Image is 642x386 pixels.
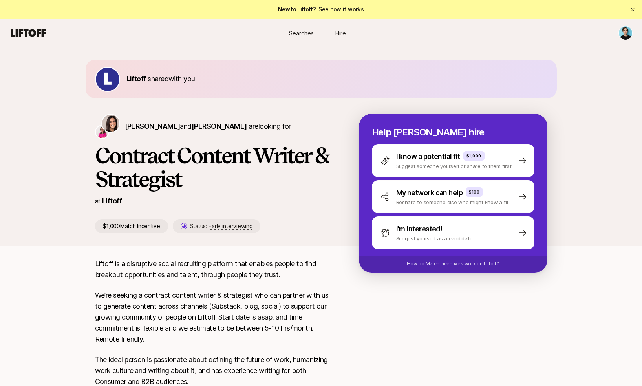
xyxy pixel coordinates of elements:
[125,121,291,132] p: are looking for
[180,122,247,130] span: and
[396,223,443,234] p: I'm interested!
[126,73,198,84] p: shared
[396,198,509,206] p: Reshare to someone else who might know a fit
[321,26,360,40] a: Hire
[407,260,499,267] p: How do Match Incentives work on Liftoff?
[289,29,314,37] span: Searches
[396,151,460,162] p: I know a potential fit
[95,196,101,206] p: at
[466,153,481,159] p: $1,000
[318,6,364,13] a: See how it works
[372,127,534,138] p: Help [PERSON_NAME] hire
[396,162,512,170] p: Suggest someone yourself or share to them first
[396,187,463,198] p: My network can help
[335,29,346,37] span: Hire
[126,75,146,83] span: Liftoff
[282,26,321,40] a: Searches
[95,290,334,345] p: We’re seeking a contract content writer & strategist who can partner with us to generate content ...
[102,196,122,207] p: Liftoff
[396,234,473,242] p: Suggest yourself as a candidate
[619,26,632,40] img: Chris Baum
[125,122,180,130] span: [PERSON_NAME]
[95,144,334,191] h1: Contract Content Writer & Strategist
[95,258,334,280] p: Liftoff is a disruptive social recruiting platform that enables people to find breakout opportuni...
[102,115,119,132] img: Eleanor Morgan
[96,126,108,138] img: Emma Frane
[278,5,364,14] span: New to Liftoff?
[96,68,119,91] img: ACg8ocKIuO9-sklR2KvA8ZVJz4iZ_g9wtBiQREC3t8A94l4CTg=s160-c
[209,223,252,230] span: Early interviewing
[95,219,168,233] p: $1,000 Match Incentive
[190,221,253,231] p: Status:
[168,75,195,83] span: with you
[469,189,479,195] p: $100
[192,122,247,130] span: [PERSON_NAME]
